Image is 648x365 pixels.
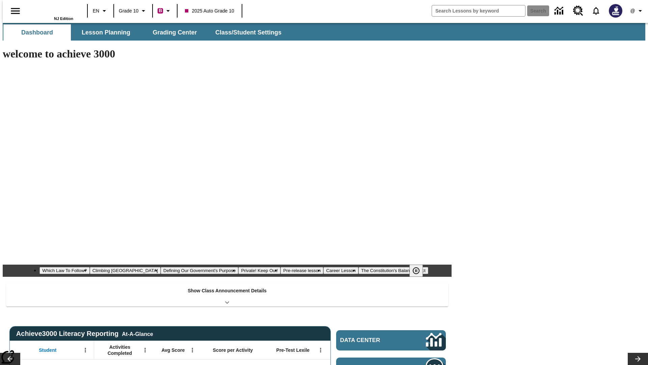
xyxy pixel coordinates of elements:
[90,5,111,17] button: Language: EN, Select a language
[39,267,89,274] button: Slide 1 Which Law To Follow?
[280,267,323,274] button: Slide 5 Pre-release lesson
[340,337,403,344] span: Data Center
[141,24,209,41] button: Grading Center
[213,347,253,353] span: Score per Activity
[21,29,53,36] span: Dashboard
[323,267,358,274] button: Slide 6 Career Lesson
[605,2,626,20] button: Select a new avatar
[82,29,130,36] span: Lesson Planning
[119,7,138,15] span: Grade 10
[29,2,73,21] div: Home
[3,48,452,60] h1: welcome to achieve 3000
[161,267,238,274] button: Slide 3 Defining Our Government's Purpose
[6,283,448,307] div: Show Class Announcement Details
[29,3,73,17] a: Home
[80,345,90,355] button: Open Menu
[238,267,280,274] button: Slide 4 Private! Keep Out!
[122,330,153,337] div: At-A-Glance
[155,5,175,17] button: Boost Class color is violet red. Change class color
[159,6,162,15] span: B
[409,265,423,277] button: Pause
[3,24,71,41] button: Dashboard
[609,4,622,18] img: Avatar
[187,345,197,355] button: Open Menu
[628,353,648,365] button: Lesson carousel, Next
[630,7,635,15] span: @
[3,23,645,41] div: SubNavbar
[39,347,56,353] span: Student
[90,267,161,274] button: Slide 2 Climbing Mount Tai
[161,347,185,353] span: Avg Score
[93,7,99,15] span: EN
[587,2,605,20] a: Notifications
[72,24,140,41] button: Lesson Planning
[569,2,587,20] a: Resource Center, Will open in new tab
[358,267,428,274] button: Slide 7 The Constitution's Balancing Act
[276,347,310,353] span: Pre-Test Lexile
[3,24,288,41] div: SubNavbar
[185,7,234,15] span: 2025 Auto Grade 10
[188,287,267,294] p: Show Class Announcement Details
[215,29,281,36] span: Class/Student Settings
[550,2,569,20] a: Data Center
[16,330,153,338] span: Achieve3000 Literacy Reporting
[626,5,648,17] button: Profile/Settings
[116,5,150,17] button: Grade: Grade 10, Select a grade
[210,24,287,41] button: Class/Student Settings
[140,345,150,355] button: Open Menu
[5,1,25,21] button: Open side menu
[336,330,446,350] a: Data Center
[432,5,525,16] input: search field
[54,17,73,21] span: NJ Edition
[98,344,142,356] span: Activities Completed
[316,345,326,355] button: Open Menu
[409,265,430,277] div: Pause
[153,29,197,36] span: Grading Center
